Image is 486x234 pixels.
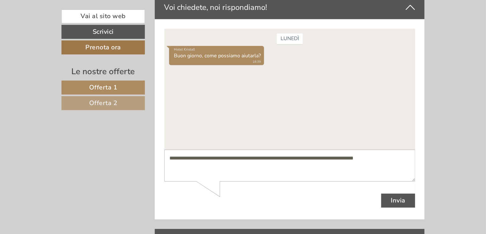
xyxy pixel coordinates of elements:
a: Prenota ora [61,40,145,54]
button: Invia [217,165,251,179]
small: 18:39 [10,31,96,35]
a: Scrivici [61,25,145,39]
div: Le nostre offerte [61,66,145,77]
span: Offerta 1 [89,83,118,92]
a: Vai al sito web [61,10,145,23]
span: Offerta 2 [89,99,118,107]
div: Buon giorno, come possiamo aiutarla? [5,17,100,37]
div: Hotel Kristall [10,18,96,24]
div: lunedì [112,5,139,16]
